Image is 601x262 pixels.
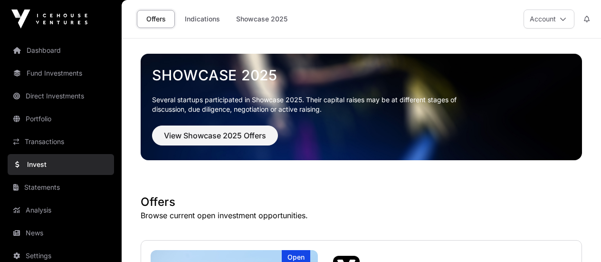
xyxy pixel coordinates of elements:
a: Portfolio [8,108,114,129]
a: Statements [8,177,114,198]
a: Offers [137,10,175,28]
a: Analysis [8,200,114,221]
a: Invest [8,154,114,175]
a: Dashboard [8,40,114,61]
img: Icehouse Ventures Logo [11,10,87,29]
a: News [8,223,114,243]
a: Fund Investments [8,63,114,84]
a: Transactions [8,131,114,152]
button: View Showcase 2025 Offers [152,126,278,146]
a: View Showcase 2025 Offers [152,135,278,145]
img: Showcase 2025 [141,54,582,160]
p: Several startups participated in Showcase 2025. Their capital raises may be at different stages o... [152,95,471,114]
button: Account [524,10,574,29]
a: Showcase 2025 [230,10,294,28]
p: Browse current open investment opportunities. [141,210,582,221]
a: Showcase 2025 [152,67,571,84]
span: View Showcase 2025 Offers [164,130,266,141]
a: Indications [179,10,226,28]
h1: Offers [141,194,582,210]
a: Direct Investments [8,86,114,107]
